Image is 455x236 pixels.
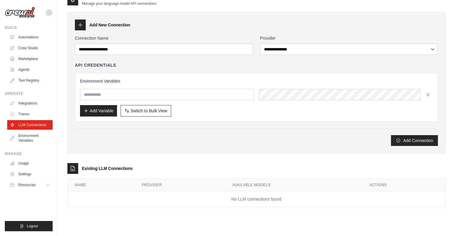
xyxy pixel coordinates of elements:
button: Logout [5,221,53,231]
img: Logo [5,7,35,18]
th: Actions [362,179,445,191]
span: Resources [18,183,35,187]
button: Switch to Bulk View [121,105,171,116]
a: Crew Studio [7,43,53,53]
div: Build [5,25,53,30]
a: LLM Connections [7,120,53,130]
button: Resources [7,180,53,190]
a: Integrations [7,98,53,108]
th: Provider [134,179,225,191]
h3: Existing LLM Connections [82,165,133,171]
span: Switch to Bulk View [131,108,167,114]
a: Settings [7,169,53,179]
button: Add Variable [80,105,117,116]
h3: Environment Variables [80,78,433,84]
span: Logout [27,224,38,228]
a: Marketplace [7,54,53,64]
a: Environment Variables [7,131,53,145]
p: Manage your language model API connections [82,1,156,6]
a: Automations [7,32,53,42]
h3: Add New Connection [89,22,130,28]
td: No LLM connections found [68,191,445,207]
label: Connection Name [75,35,253,41]
label: Provider [260,35,438,41]
a: Usage [7,159,53,168]
th: Name [68,179,134,191]
a: Tool Registry [7,76,53,85]
div: Operate [5,91,53,96]
button: Add Connection [391,135,438,146]
div: Manage [5,151,53,156]
h4: API Credentials [75,62,116,68]
th: Available Models [225,179,362,191]
a: Agents [7,65,53,74]
a: Traces [7,109,53,119]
